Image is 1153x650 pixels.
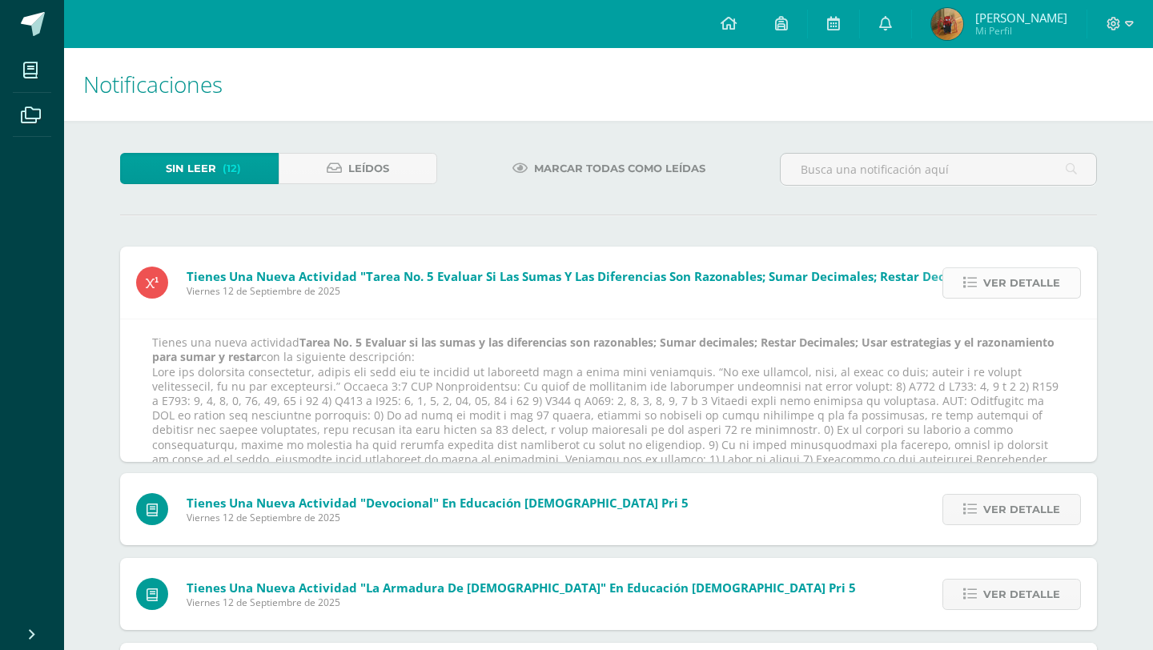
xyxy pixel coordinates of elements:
span: Sin leer [166,154,216,183]
span: Leídos [348,154,389,183]
p: Tienes una nueva actividad con la siguiente descripción: Lore ips dolorsita consectetur, adipis e... [152,335,1065,496]
a: Marcar todas como leídas [492,153,725,184]
span: Ver detalle [983,268,1060,298]
span: Ver detalle [983,580,1060,609]
a: Leídos [279,153,437,184]
span: Notificaciones [83,69,223,99]
span: Tienes una nueva actividad "La armadura de [DEMOGRAPHIC_DATA]" En Educación [DEMOGRAPHIC_DATA] Pri 5 [187,580,856,596]
span: [PERSON_NAME] [975,10,1067,26]
span: Ver detalle [983,495,1060,524]
input: Busca una notificación aquí [781,154,1096,185]
img: f779a4e8ad232e87fc701809dd56c7cb.png [931,8,963,40]
span: Mi Perfil [975,24,1067,38]
span: Marcar todas como leídas [534,154,705,183]
span: Tienes una nueva actividad "Devocional" En Educación [DEMOGRAPHIC_DATA] Pri 5 [187,495,689,511]
a: Sin leer(12) [120,153,279,184]
strong: Tarea No. 5 Evaluar si las sumas y las diferencias son razonables; Sumar decimales; Restar Decima... [152,335,1055,364]
span: Viernes 12 de Septiembre de 2025 [187,596,856,609]
span: (12) [223,154,241,183]
span: Viernes 12 de Septiembre de 2025 [187,511,689,524]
